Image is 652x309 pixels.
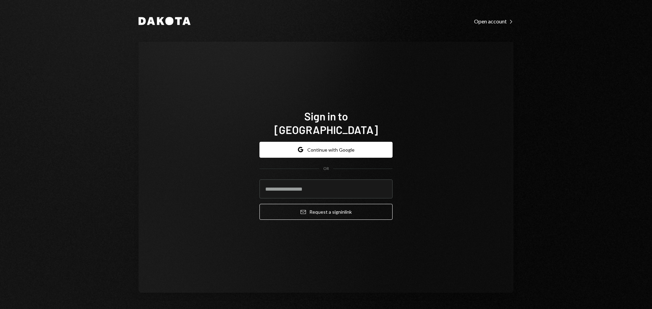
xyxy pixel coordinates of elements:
[259,142,393,158] button: Continue with Google
[474,17,513,25] a: Open account
[259,109,393,136] h1: Sign in to [GEOGRAPHIC_DATA]
[323,166,329,172] div: OR
[474,18,513,25] div: Open account
[259,204,393,220] button: Request a signinlink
